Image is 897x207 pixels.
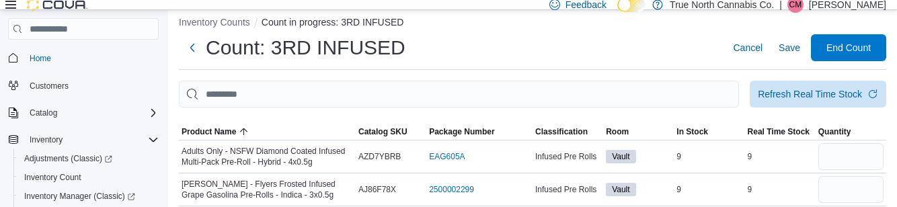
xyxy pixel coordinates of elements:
span: Inventory [30,134,63,145]
span: Adjustments (Classic) [24,153,112,164]
span: Inventory Manager (Classic) [19,188,159,204]
button: Real Time Stock [745,124,816,140]
button: Save [773,34,806,61]
span: Product Name [182,126,236,137]
span: Vault [606,150,635,163]
div: 9 [745,181,816,198]
a: Inventory Manager (Classic) [19,188,141,204]
span: Infused Pre Rolls [535,184,596,195]
span: Vault [612,151,629,163]
button: Catalog SKU [356,124,426,140]
span: Quantity [818,126,851,137]
span: AZD7YBRB [358,151,401,162]
span: [PERSON_NAME] - Flyers Frosted Infused Grape Gasolina Pre-Rolls - Indica - 3x0.5g [182,179,353,200]
a: Customers [24,78,74,94]
span: Classification [535,126,588,137]
span: Dark Mode [617,12,618,13]
span: AJ86F78X [358,184,396,195]
button: Cancel [728,34,768,61]
span: Catalog SKU [358,126,407,137]
button: Inventory [3,130,164,149]
span: Inventory Count [19,169,159,185]
button: Package Number [426,124,533,140]
span: Catalog [24,105,159,121]
span: Infused Pre Rolls [535,151,596,162]
button: Inventory Count [13,168,164,187]
button: Catalog [24,105,63,121]
span: Home [30,53,51,64]
button: Next [179,34,206,61]
span: Customers [30,81,69,91]
div: 9 [674,149,744,165]
span: Adults Only - NSFW Diamond Coated Infused Multi-Pack Pre-Roll - Hybrid - 4x0.5g [182,146,353,167]
a: Home [24,50,56,67]
button: Quantity [816,124,886,140]
span: Inventory [24,132,159,148]
div: Refresh Real Time Stock [758,87,862,101]
span: Customers [24,77,159,94]
div: 9 [745,149,816,165]
span: Real Time Stock [748,126,810,137]
span: Inventory Manager (Classic) [24,191,135,202]
a: Inventory Count [19,169,87,185]
a: Inventory Manager (Classic) [13,187,164,206]
button: Inventory Counts [179,17,250,28]
button: Catalog [3,103,164,122]
span: Vault [606,183,635,196]
button: Product Name [179,124,356,140]
h1: Count: 3RD INFUSED [206,34,405,61]
span: Room [606,126,629,137]
input: This is a search bar. After typing your query, hit enter to filter the results lower in the page. [179,81,739,108]
button: Home [3,48,164,67]
div: 9 [674,181,744,198]
span: Home [24,49,159,66]
span: Adjustments (Classic) [19,151,159,167]
span: End Count [826,41,871,54]
a: EAG605A [429,151,465,162]
button: Count in progress: 3RD INFUSED [262,17,404,28]
span: Vault [612,183,629,196]
span: Save [779,41,800,54]
a: 2500002299 [429,184,474,195]
button: Classification [533,124,603,140]
nav: An example of EuiBreadcrumbs [179,15,886,32]
span: Cancel [733,41,763,54]
span: In Stock [676,126,708,137]
button: In Stock [674,124,744,140]
span: Package Number [429,126,494,137]
span: Inventory Count [24,172,81,183]
button: Inventory [24,132,68,148]
a: Adjustments (Classic) [19,151,118,167]
button: Customers [3,76,164,95]
button: Refresh Real Time Stock [750,81,886,108]
a: Adjustments (Classic) [13,149,164,168]
span: Catalog [30,108,57,118]
button: End Count [811,34,886,61]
